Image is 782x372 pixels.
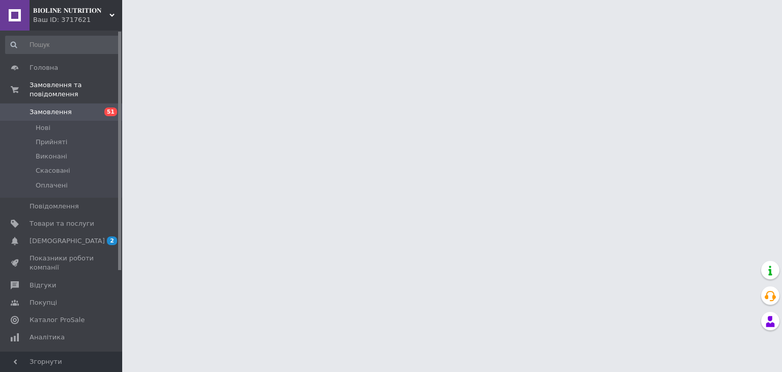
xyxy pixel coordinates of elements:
span: Замовлення та повідомлення [30,81,122,99]
span: Оплачені [36,181,68,190]
div: Ваш ID: 3717621 [33,15,122,24]
span: Покупці [30,298,57,307]
span: Нові [36,123,50,132]
span: Прийняті [36,138,67,147]
span: Головна [30,63,58,72]
span: Каталог ProSale [30,315,85,325]
span: 2 [107,236,117,245]
span: 𝐁𝐈𝐎𝐋𝐈𝐍𝐄 𝐍𝐔𝐓𝐑𝐈𝐓𝐈𝐎𝐍 [33,6,109,15]
span: Показники роботи компанії [30,254,94,272]
input: Пошук [5,36,120,54]
span: Інструменти веб-майстра та SEO [30,350,94,368]
span: 51 [104,108,117,116]
span: Відгуки [30,281,56,290]
span: Повідомлення [30,202,79,211]
span: Аналітика [30,333,65,342]
span: [DEMOGRAPHIC_DATA] [30,236,105,246]
span: Скасовані [36,166,70,175]
span: Товари та послуги [30,219,94,228]
span: Виконані [36,152,67,161]
span: Замовлення [30,108,72,117]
